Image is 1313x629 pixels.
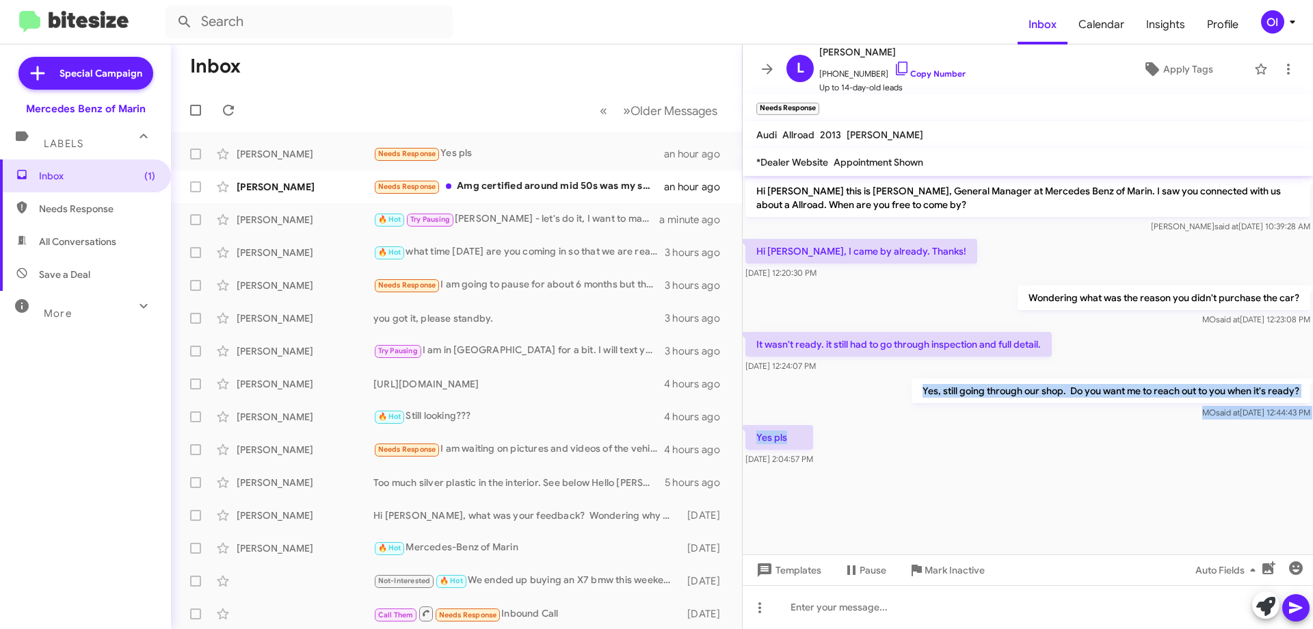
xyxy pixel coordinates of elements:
span: 🔥 Hot [378,412,401,421]
span: MO [DATE] 12:23:08 PM [1202,314,1310,324]
div: an hour ago [664,180,731,194]
div: [PERSON_NAME] - let's do it, I want to make it work with you and your son. Once he comes in, we w... [373,211,659,227]
div: [PERSON_NAME] [237,311,373,325]
div: 5 hours ago [665,476,731,489]
div: I am going to pause for about 6 months but thank you. [373,277,665,293]
a: Special Campaign [18,57,153,90]
span: Older Messages [631,103,717,118]
div: [PERSON_NAME] [237,509,373,522]
a: Profile [1196,5,1249,44]
span: Call Them [378,611,414,619]
span: [PERSON_NAME] [DATE] 10:39:28 AM [1151,221,1310,231]
div: [PERSON_NAME] [237,410,373,424]
button: Pause [832,558,897,582]
span: (1) [144,169,155,183]
div: 3 hours ago [665,344,731,358]
div: [DATE] [680,607,731,621]
a: Insights [1135,5,1196,44]
span: Audi [756,129,777,141]
div: 3 hours ago [665,311,731,325]
h1: Inbox [190,55,241,77]
div: [PERSON_NAME] [237,213,373,227]
span: Appointment Shown [834,156,923,168]
div: 4 hours ago [664,377,731,391]
div: a minute ago [659,213,731,227]
span: Auto Fields [1195,558,1261,582]
nav: Page navigation example [592,97,726,125]
span: More [44,307,72,320]
div: [DATE] [680,509,731,522]
span: [DATE] 12:24:07 PM [745,361,816,371]
button: Previous [592,97,615,125]
div: [PERSON_NAME] [237,476,373,489]
span: Needs Response [378,445,436,454]
div: [PERSON_NAME] [237,279,373,292]
span: [DATE] 12:20:30 PM [745,268,817,278]
span: Allroad [782,129,814,141]
span: *Dealer Website [756,156,828,168]
span: 2013 [820,129,841,141]
a: Copy Number [894,68,966,79]
a: Calendar [1067,5,1135,44]
span: said at [1216,407,1240,418]
p: Wondering what was the reason you didn't purchase the car? [1018,285,1310,310]
div: Too much silver plastic in the interior. See below Hello [PERSON_NAME] we are going with an XC60 ... [373,476,665,489]
span: Try Pausing [378,346,418,355]
span: 🔥 Hot [440,576,463,585]
span: said at [1215,221,1238,231]
p: It wasn't ready. it still had to go through inspection and full detail. [745,332,1052,357]
div: 4 hours ago [664,443,731,457]
button: Mark Inactive [897,558,996,582]
span: Apply Tags [1163,57,1213,81]
div: Inbound Call [373,605,680,622]
div: 3 hours ago [665,279,731,292]
span: Needs Response [439,611,497,619]
p: Yes, still going through our shop. Do you want me to reach out to you when it's ready? [912,378,1310,403]
span: Pause [860,558,886,582]
div: what time [DATE] are you coming in so that we are ready for you? [373,244,665,260]
a: Inbox [1018,5,1067,44]
span: 🔥 Hot [378,248,401,257]
span: Not-Interested [378,576,431,585]
button: OI [1249,10,1298,34]
span: [PERSON_NAME] [847,129,923,141]
p: Hi [PERSON_NAME], I came by already. Thanks! [745,239,977,264]
div: [PERSON_NAME] [237,344,373,358]
span: « [600,102,607,119]
span: All Conversations [39,235,116,248]
div: I am in [GEOGRAPHIC_DATA] for a bit. I will text you when I come back [373,343,665,359]
div: 3 hours ago [665,246,731,259]
div: I am waiting on pictures and videos of the vehicle 🚗. [373,441,664,457]
span: Up to 14-day-old leads [819,81,966,94]
small: Needs Response [756,103,819,115]
span: Try Pausing [410,215,450,224]
div: OI [1261,10,1284,34]
span: Needs Response [378,182,436,191]
span: [PHONE_NUMBER] [819,60,966,81]
div: [PERSON_NAME] [237,147,373,161]
div: Mercedes-Benz of Marin [373,540,680,556]
div: 4 hours ago [664,410,731,424]
span: Labels [44,138,83,150]
button: Next [615,97,726,125]
div: an hour ago [664,147,731,161]
span: Save a Deal [39,268,90,281]
div: [PERSON_NAME] [237,180,373,194]
span: Templates [754,558,821,582]
div: Amg certified around mid 50s was my sweet spot...that was a really good deal u had on that other one [373,179,664,194]
span: MO [DATE] 12:44:43 PM [1202,407,1310,418]
div: [PERSON_NAME] [237,246,373,259]
div: Yes pls [373,146,664,162]
button: Auto Fields [1184,558,1272,582]
span: Special Campaign [59,66,142,80]
span: Needs Response [378,149,436,158]
p: Hi [PERSON_NAME] this is [PERSON_NAME], General Manager at Mercedes Benz of Marin. I saw you conn... [745,179,1310,217]
span: L [797,57,804,79]
span: 🔥 Hot [378,543,401,552]
div: Mercedes Benz of Marin [26,102,146,116]
div: you got it, please standby. [373,311,665,325]
span: Mark Inactive [925,558,985,582]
